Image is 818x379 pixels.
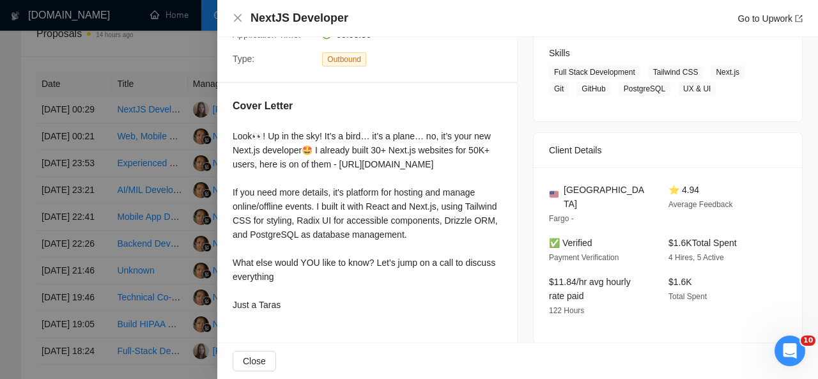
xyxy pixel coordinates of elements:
span: Total Spent [668,292,707,301]
button: Close [233,351,276,371]
span: Fargo - [549,214,574,223]
span: Skills [549,48,570,58]
div: Look👀! Up in the sky! It’s a bird… it’s a plane… no, it’s your new Next.js developer🤩 I already b... [233,129,502,312]
span: $1.6K Total Spent [668,238,737,248]
span: Tailwind CSS [648,65,704,79]
span: [GEOGRAPHIC_DATA] [564,183,648,211]
img: 🇺🇸 [550,190,559,199]
span: $1.6K [668,277,692,287]
a: Go to Upworkexport [737,13,803,24]
div: Client Details [549,133,787,167]
span: ✅ Verified [549,238,592,248]
span: close [233,13,243,23]
span: Git [549,82,569,96]
h5: Cover Letter [233,98,293,114]
span: ⭐ 4.94 [668,185,699,195]
span: PostgreSQL [619,82,670,96]
span: $11.84/hr avg hourly rate paid [549,277,631,301]
span: export [795,15,803,22]
span: 00:08:36 [336,29,371,40]
span: Next.js [711,65,745,79]
span: GitHub [576,82,610,96]
span: Close [243,354,266,368]
span: Outbound [322,52,366,66]
span: 122 Hours [549,306,584,315]
span: Application Time: [233,29,301,40]
button: Close [233,13,243,24]
span: Payment Verification [549,253,619,262]
iframe: Intercom live chat [775,336,805,366]
span: Type: [233,54,254,64]
span: Full Stack Development [549,65,640,79]
span: 4 Hires, 5 Active [668,253,724,262]
span: Average Feedback [668,200,733,209]
span: UX & UI [678,82,716,96]
span: 10 [801,336,815,346]
h4: NextJS Developer [251,10,348,26]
